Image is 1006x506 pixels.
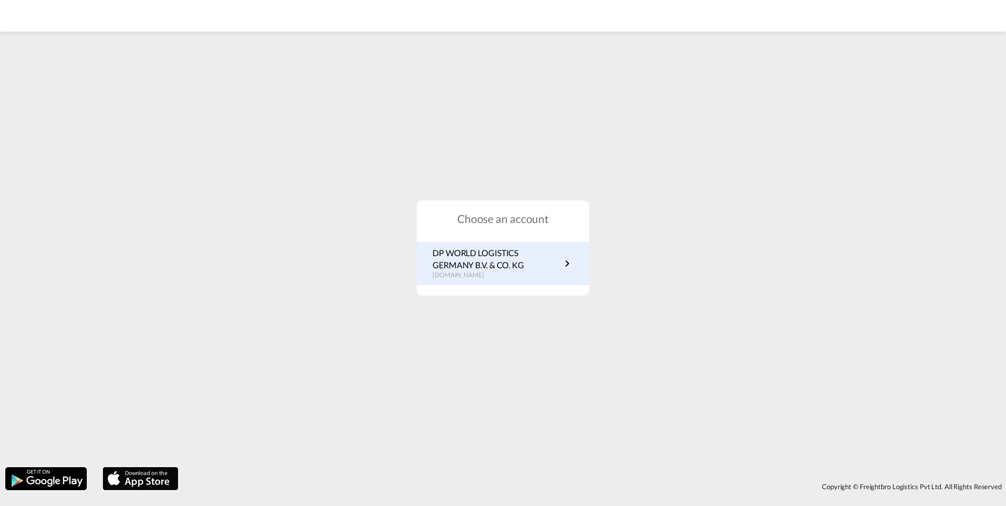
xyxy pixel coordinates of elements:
[184,478,1006,495] div: Copyright © Freightbro Logistics Pvt Ltd. All Rights Reserved
[432,271,561,280] p: [DOMAIN_NAME]
[561,257,574,270] md-icon: icon-chevron-right
[432,247,574,280] a: DP WORLD LOGISTICS GERMANY B.V. & CO. KG[DOMAIN_NAME]
[432,247,561,271] p: DP WORLD LOGISTICS GERMANY B.V. & CO. KG
[4,466,88,491] img: google.png
[102,466,179,491] img: apple.png
[417,211,589,226] h1: Choose an account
